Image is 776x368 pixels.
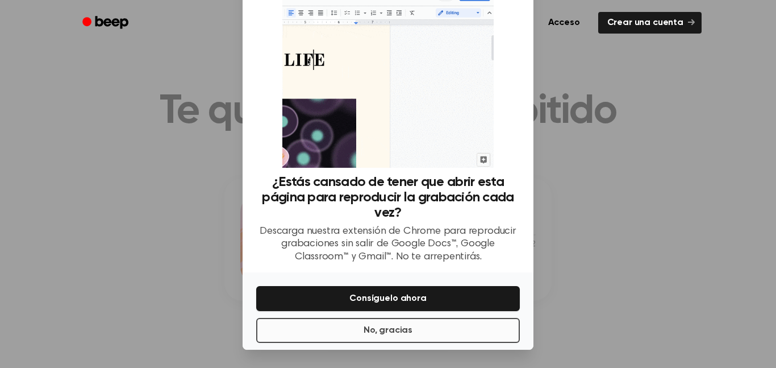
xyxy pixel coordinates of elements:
button: No, gracias [256,318,520,343]
button: Consíguelo ahora [256,286,520,311]
font: ¿Estás cansado de tener que abrir esta página para reproducir la grabación cada vez? [262,175,514,220]
a: Bip [74,12,139,34]
font: No, gracias [364,326,412,335]
font: Descarga nuestra extensión de Chrome para reproducir grabaciones sin salir de Google Docs™, Googl... [260,226,516,262]
a: Crear una cuenta [598,12,702,34]
font: Acceso [548,18,580,27]
a: Acceso [537,10,591,36]
font: Consíguelo ahora [349,294,426,303]
font: Crear una cuenta [607,18,683,27]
